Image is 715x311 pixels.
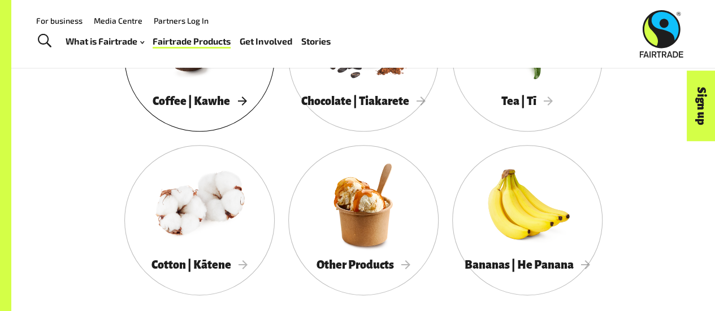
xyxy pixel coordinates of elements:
a: Partners Log In [154,16,209,25]
span: Bananas | He Panana [465,259,590,271]
span: Cotton | Kātene [151,259,248,271]
a: Media Centre [94,16,142,25]
span: Other Products [317,259,410,271]
a: Fairtrade Products [153,33,231,49]
a: What is Fairtrade [66,33,144,49]
span: Chocolate | Tiakarete [301,95,426,107]
a: Cotton | Kātene [124,145,275,295]
a: Stories [301,33,331,49]
a: For business [36,16,83,25]
a: Bananas | He Panana [452,145,603,295]
a: Get Involved [240,33,292,49]
img: Fairtrade Australia New Zealand logo [640,10,683,58]
a: Other Products [288,145,439,295]
a: Toggle Search [31,27,58,55]
span: Coffee | Kawhe [153,95,246,107]
span: Tea | Tī [501,95,553,107]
